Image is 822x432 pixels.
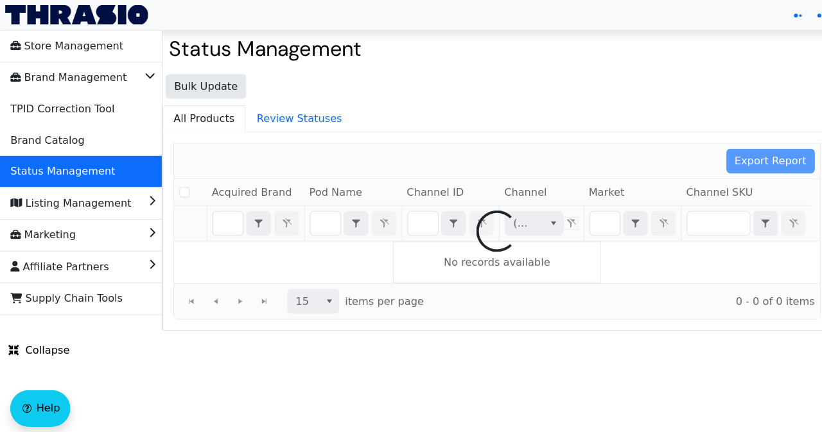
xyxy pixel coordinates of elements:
img: Thrasio Logo [5,5,146,24]
button: Bulk Update [164,73,243,98]
span: Affiliate Partners [10,254,108,274]
button: Help floatingactionbutton [10,386,69,422]
span: Collapse [8,339,69,354]
span: Bulk Update [172,78,235,93]
span: Supply Chain Tools [10,285,121,306]
span: TPID Correction Tool [10,98,113,118]
span: Brand Catalog [10,128,83,149]
span: All Products [161,105,242,130]
span: Marketing [10,222,75,243]
span: Listing Management [10,191,130,211]
span: Help [36,396,59,411]
h2: Status Management [167,36,816,60]
span: Review Statuses [243,105,348,130]
span: Brand Management [10,67,125,87]
span: Store Management [10,35,122,56]
span: Status Management [10,159,114,180]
